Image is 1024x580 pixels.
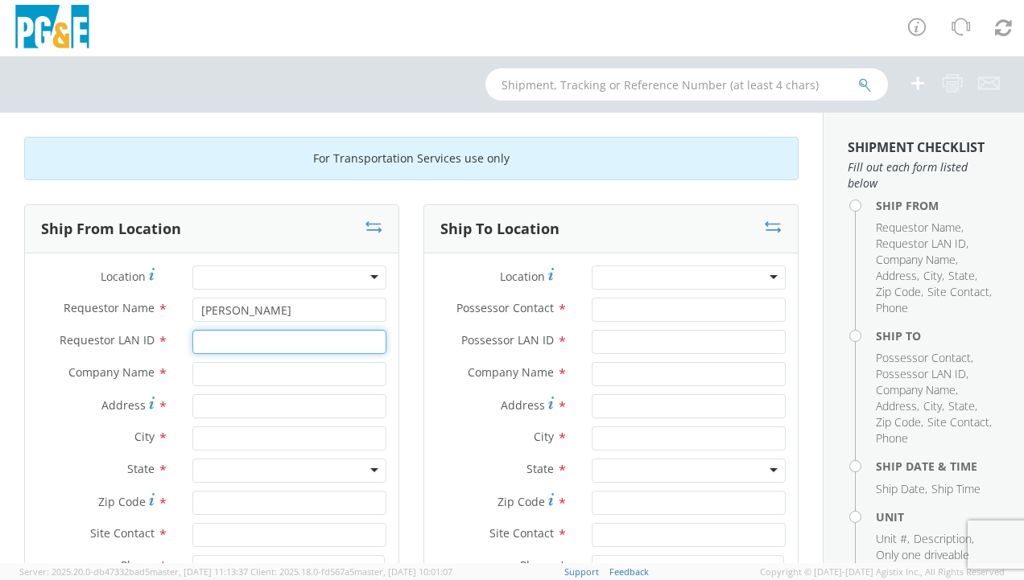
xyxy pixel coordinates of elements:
[876,414,921,430] span: Zip Code
[520,557,554,573] span: Phone
[876,531,910,547] li: ,
[609,566,649,578] a: Feedback
[927,284,992,300] li: ,
[927,414,989,430] span: Site Contact
[64,300,155,315] span: Requestor Name
[98,494,146,509] span: Zip Code
[68,364,155,380] span: Company Name
[927,284,989,299] span: Site Contact
[923,268,944,284] li: ,
[927,414,992,430] li: ,
[876,330,1000,342] h4: Ship To
[456,300,554,315] span: Possessor Contact
[876,236,968,252] li: ,
[931,481,981,496] span: Ship Time
[485,68,888,101] input: Shipment, Tracking or Reference Number (at least 4 chars)
[923,398,942,413] span: City
[876,414,923,430] li: ,
[60,332,155,348] span: Requestor LAN ID
[19,566,248,578] span: Server: 2025.20.0-db47332bad5
[914,531,972,546] span: Description
[127,461,155,476] span: State
[121,557,155,573] span: Phone
[876,268,917,283] span: Address
[876,220,961,235] span: Requestor Name
[948,268,977,284] li: ,
[876,398,919,414] li: ,
[876,252,956,267] span: Company Name
[948,398,977,414] li: ,
[876,284,923,300] li: ,
[354,566,452,578] span: master, [DATE] 10:01:07
[498,494,545,509] span: Zip Code
[101,269,146,284] span: Location
[534,429,554,444] span: City
[914,531,974,547] li: ,
[760,566,1005,578] span: Copyright © [DATE]-[DATE] Agistix Inc., All Rights Reserved
[90,525,155,541] span: Site Contact
[876,284,921,299] span: Zip Code
[461,332,554,348] span: Possessor LAN ID
[101,397,146,413] span: Address
[923,268,942,283] span: City
[876,481,925,496] span: Ship Date
[876,200,1000,212] h4: Ship From
[489,525,554,541] span: Site Contact
[876,300,908,315] span: Phone
[12,5,93,52] img: pge-logo-06675f144f4cfa6a6814.png
[848,138,985,156] strong: Shipment Checklist
[876,481,927,497] li: ,
[876,220,964,236] li: ,
[440,221,559,237] h3: Ship To Location
[876,382,958,398] li: ,
[876,398,917,413] span: Address
[876,236,966,251] span: Requestor LAN ID
[134,429,155,444] span: City
[500,269,545,284] span: Location
[876,460,1000,472] h4: Ship Date & Time
[501,397,545,413] span: Address
[848,159,1000,191] span: Fill out each form listed below
[876,531,907,546] span: Unit #
[41,221,181,237] h3: Ship From Location
[876,366,968,382] li: ,
[876,382,956,397] span: Company Name
[876,268,919,284] li: ,
[876,252,958,268] li: ,
[24,137,799,180] div: For Transportation Services use only
[876,430,908,446] span: Phone
[526,461,554,476] span: State
[876,511,1000,523] h4: Unit
[948,268,975,283] span: State
[876,350,973,366] li: ,
[876,366,966,381] span: Possessor LAN ID
[948,398,975,413] span: State
[150,566,248,578] span: master, [DATE] 11:13:37
[564,566,599,578] a: Support
[250,566,452,578] span: Client: 2025.18.0-fd567a5
[468,364,554,380] span: Company Name
[923,398,944,414] li: ,
[876,350,971,365] span: Possessor Contact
